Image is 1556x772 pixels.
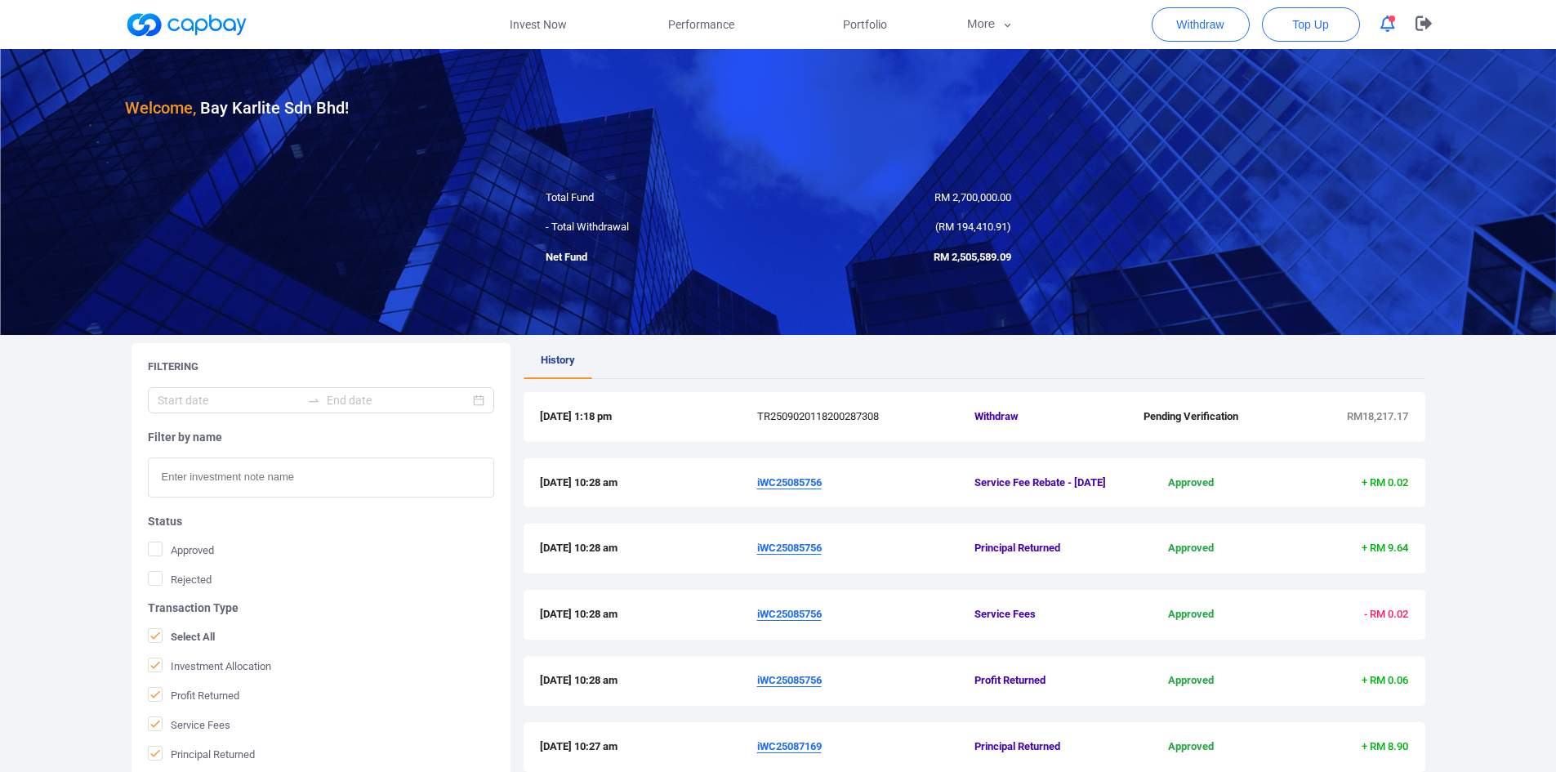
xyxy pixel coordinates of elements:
[939,221,1007,233] span: RM 194,410.91
[668,16,734,33] span: Performance
[1362,542,1408,554] span: + RM 9.64
[1119,606,1264,623] span: Approved
[1119,408,1264,426] span: Pending Verification
[148,628,215,645] span: Select All
[1152,7,1250,42] button: Withdraw
[778,219,1023,236] div: ( )
[1119,739,1264,756] span: Approved
[540,606,757,623] span: [DATE] 10:28 am
[125,98,196,118] span: Welcome,
[148,359,198,374] h5: Filtering
[148,658,271,674] span: Investment Allocation
[307,394,320,407] span: swap-right
[148,430,494,444] h5: Filter by name
[148,687,239,703] span: Profit Returned
[974,606,1119,623] span: Service Fees
[757,542,822,554] u: iWC25085756
[148,457,494,498] input: Enter investment note name
[757,740,822,752] u: iWC25087169
[1362,476,1408,489] span: + RM 0.02
[540,739,757,756] span: [DATE] 10:27 am
[974,540,1119,557] span: Principal Returned
[148,514,494,529] h5: Status
[974,475,1119,492] span: Service Fee Rebate - [DATE]
[307,394,320,407] span: to
[148,716,230,733] span: Service Fees
[1347,410,1408,422] span: RM18,217.17
[533,219,778,236] div: - Total Withdrawal
[1364,608,1408,620] span: - RM 0.02
[757,476,822,489] u: iWC25085756
[974,672,1119,689] span: Profit Returned
[1292,16,1328,33] span: Top Up
[1362,740,1408,752] span: + RM 8.90
[843,16,887,33] span: Portfolio
[1119,475,1264,492] span: Approved
[540,408,757,426] span: [DATE] 1:18 pm
[540,672,757,689] span: [DATE] 10:28 am
[533,249,778,266] div: Net Fund
[974,408,1119,426] span: Withdraw
[540,475,757,492] span: [DATE] 10:28 am
[934,251,1011,263] span: RM 2,505,589.09
[1362,674,1408,686] span: + RM 0.06
[158,391,301,409] input: Start date
[974,739,1119,756] span: Principal Returned
[757,408,974,426] span: TR2509020118200287308
[148,746,255,762] span: Principal Returned
[1119,540,1264,557] span: Approved
[1119,672,1264,689] span: Approved
[1262,7,1360,42] button: Top Up
[757,608,822,620] u: iWC25085756
[757,674,822,686] u: iWC25085756
[125,95,349,121] h3: Bay Karlite Sdn Bhd !
[934,191,1011,203] span: RM 2,700,000.00
[148,600,494,615] h5: Transaction Type
[327,391,470,409] input: End date
[148,571,212,587] span: Rejected
[533,190,778,207] div: Total Fund
[541,354,575,366] span: History
[540,540,757,557] span: [DATE] 10:28 am
[148,542,214,558] span: Approved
